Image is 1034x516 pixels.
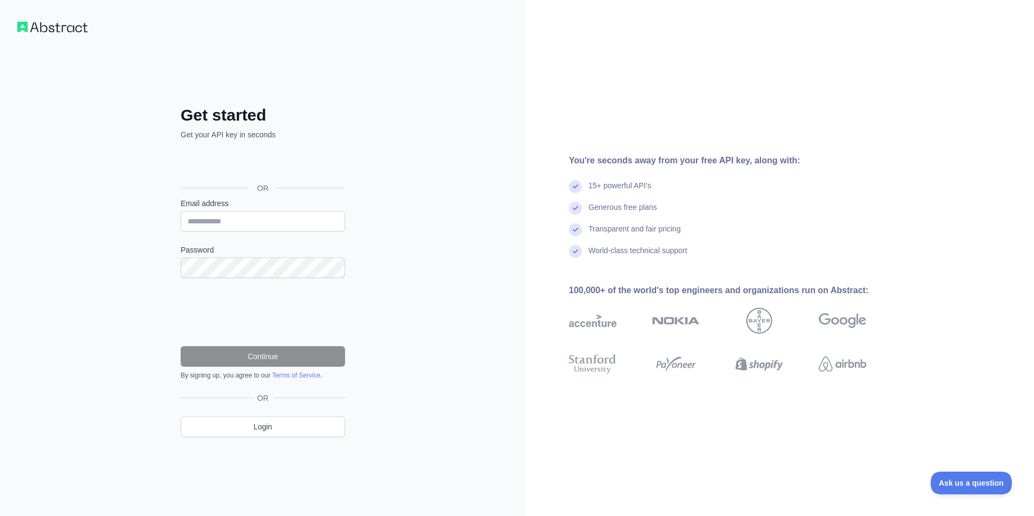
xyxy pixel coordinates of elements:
[181,346,345,367] button: Continue
[569,180,582,193] img: check mark
[569,245,582,258] img: check mark
[181,198,345,209] label: Email address
[746,308,772,334] img: bayer
[249,183,277,194] span: OR
[181,129,345,140] p: Get your API key in seconds
[588,223,681,245] div: Transparent and fair pricing
[175,152,348,176] iframe: Sign in with Google Button
[272,372,320,379] a: Terms of Service
[181,416,345,437] a: Login
[569,352,617,376] img: stanford university
[652,308,700,334] img: nokia
[181,244,345,255] label: Password
[588,180,651,202] div: 15+ powerful API's
[588,202,657,223] div: Generous free plans
[588,245,687,267] div: World-class technical support
[569,308,617,334] img: accenture
[181,105,345,125] h2: Get started
[569,223,582,236] img: check mark
[819,308,866,334] img: google
[652,352,700,376] img: payoneer
[569,202,582,215] img: check mark
[253,393,273,403] span: OR
[17,22,88,32] img: Workflow
[569,154,901,167] div: You're seconds away from your free API key, along with:
[181,371,345,380] div: By signing up, you agree to our .
[569,284,901,297] div: 100,000+ of the world's top engineers and organizations run on Abstract:
[181,291,345,333] iframe: reCAPTCHA
[819,352,866,376] img: airbnb
[735,352,783,376] img: shopify
[931,472,1012,494] iframe: Toggle Customer Support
